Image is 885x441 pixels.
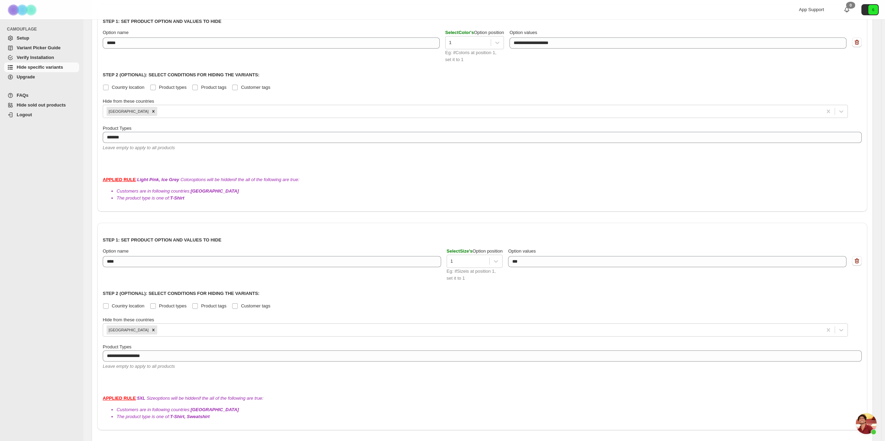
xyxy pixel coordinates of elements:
[447,268,503,282] div: Eg: if Size is at position 1, set it to 1
[17,35,29,41] span: Setup
[4,62,79,72] a: Hide specific variants
[170,195,184,201] b: T-Shirt
[4,53,79,62] a: Verify Installation
[201,303,226,308] span: Product tags
[241,303,270,308] span: Customer tags
[191,188,239,194] b: [GEOGRAPHIC_DATA]
[846,2,855,9] div: 0
[4,110,79,120] a: Logout
[447,248,473,254] span: Select Size 's
[17,112,32,117] span: Logout
[103,395,862,420] div: : Size options will be hidden if the all of the following are true:
[4,72,79,82] a: Upgrade
[112,303,144,308] span: Country location
[4,100,79,110] a: Hide sold out products
[103,317,154,322] span: Hide from these countries
[117,407,239,412] span: Customers are in following countries:
[103,237,862,244] p: Step 1: Set product option and values to hide
[4,91,79,100] a: FAQs
[137,177,179,182] b: Light Pink, Ice Grey
[103,177,136,182] strong: APPLIED RULE
[103,248,128,254] span: Option name
[191,407,239,412] b: [GEOGRAPHIC_DATA]
[150,325,157,334] div: Remove United Kingdom
[103,290,862,297] p: Step 2 (Optional): Select conditions for hiding the variants:
[4,43,79,53] a: Variant Picker Guide
[7,26,80,32] span: CAMOUFLAGE
[17,65,63,70] span: Hide specific variants
[107,107,150,116] div: [GEOGRAPHIC_DATA]
[447,248,503,254] span: Option position
[117,195,184,201] span: The product type is one of:
[159,303,187,308] span: Product types
[445,30,474,35] span: Select Color 's
[103,71,862,78] p: Step 2 (Optional): Select conditions for hiding the variants:
[445,30,504,35] span: Option position
[17,55,54,60] span: Verify Installation
[103,99,154,104] span: Hide from these countries
[872,8,874,12] text: 6
[445,49,504,63] div: Eg: if Color is at position 1, set it to 1
[856,413,877,434] div: Open chat
[103,364,175,369] span: Leave empty to apply to all products
[117,414,210,419] span: The product type is one of:
[103,396,136,401] strong: APPLIED RULE
[17,74,35,79] span: Upgrade
[17,102,66,108] span: Hide sold out products
[103,344,132,349] span: Product Types
[159,85,187,90] span: Product types
[103,126,132,131] span: Product Types
[6,0,40,19] img: Camouflage
[861,4,879,15] button: Avatar with initials 6
[112,85,144,90] span: Country location
[117,188,239,194] span: Customers are in following countries:
[241,85,270,90] span: Customer tags
[103,145,175,150] span: Leave empty to apply to all products
[868,5,878,15] span: Avatar with initials 6
[103,18,862,25] p: Step 1: Set product option and values to hide
[170,414,210,419] b: T-Shirt, Sweatshirt
[103,176,862,202] div: : Color options will be hidden if the all of the following are true:
[107,325,150,334] div: [GEOGRAPHIC_DATA]
[17,93,28,98] span: FAQs
[508,248,536,254] span: Option values
[17,45,60,50] span: Variant Picker Guide
[799,7,824,12] span: App Support
[137,396,145,401] b: 5XL
[509,30,537,35] span: Option values
[103,30,128,35] span: Option name
[843,6,850,13] a: 0
[150,107,157,116] div: Remove United Kingdom
[4,33,79,43] a: Setup
[201,85,226,90] span: Product tags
